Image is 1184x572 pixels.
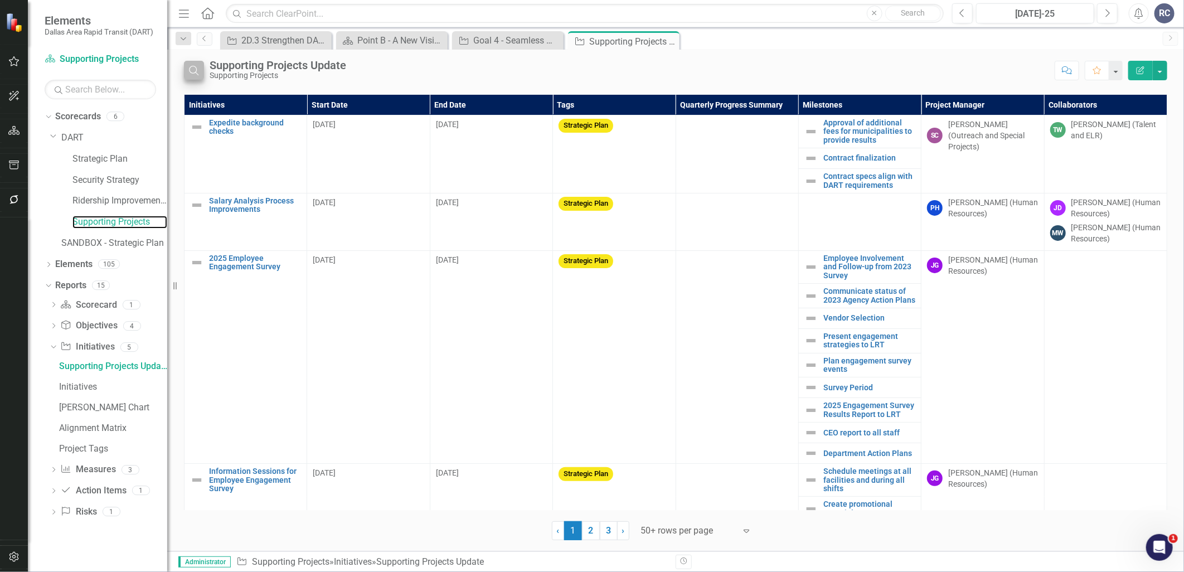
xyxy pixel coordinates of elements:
[45,80,156,99] input: Search Below...
[927,128,943,143] div: SC
[798,148,921,169] td: Double-Click to Edit Right Click for Context Menu
[209,467,301,493] a: Information Sessions for Employee Engagement Survey
[1050,200,1066,216] div: JD
[921,115,1044,193] td: Double-Click to Edit
[553,193,676,250] td: Double-Click to Edit
[430,193,552,250] td: Double-Click to Edit
[804,152,818,165] img: Not Defined
[1146,534,1173,561] iframe: Intercom live chat
[59,423,167,433] div: Alignment Matrix
[60,506,96,518] a: Risks
[1154,3,1175,23] button: RC
[56,399,167,416] a: [PERSON_NAME] Chart
[798,250,921,283] td: Double-Click to Edit Right Click for Context Menu
[553,115,676,193] td: Double-Click to Edit
[210,59,346,71] div: Supporting Projects Update
[1044,193,1167,250] td: Double-Click to Edit
[92,280,110,290] div: 15
[357,33,445,47] div: Point B - A New Vision for Mobility in [GEOGRAPHIC_DATA][US_STATE]
[334,556,372,567] a: Initiatives
[823,172,915,190] a: Contract specs align with DART requirements
[56,357,167,375] a: Supporting Projects Update
[804,381,818,394] img: Not Defined
[436,255,459,264] span: [DATE]
[798,328,921,353] td: Double-Click to Edit Right Click for Context Menu
[798,308,921,328] td: Double-Click to Edit Right Click for Context Menu
[103,507,120,517] div: 1
[676,193,798,250] td: Double-Click to Edit
[210,71,346,80] div: Supporting Projects
[241,33,329,47] div: 2D.3 Strengthen DART's connections to the communities we serve through employee engagement and vo...
[106,112,124,122] div: 6
[60,463,115,476] a: Measures
[313,120,336,129] span: [DATE]
[436,468,459,477] span: [DATE]
[252,556,329,567] a: Supporting Projects
[798,443,921,464] td: Double-Click to Edit Right Click for Context Menu
[676,250,798,463] td: Double-Click to Edit
[823,429,915,437] a: CEO report to all staff
[72,195,167,207] a: Ridership Improvement Funds
[948,254,1038,277] div: [PERSON_NAME] (Human Resources)
[804,334,818,347] img: Not Defined
[927,258,943,273] div: JG
[798,464,921,497] td: Double-Click to Edit Right Click for Context Menu
[804,312,818,325] img: Not Defined
[60,299,117,312] a: Scorecard
[313,468,336,477] span: [DATE]
[185,115,307,193] td: Double-Click to Edit Right Click for Context Menu
[120,342,138,352] div: 5
[976,3,1094,23] button: [DATE]-25
[559,254,613,268] span: Strategic Plan
[676,115,798,193] td: Double-Click to Edit
[927,200,943,216] div: PH
[921,250,1044,463] td: Double-Click to Edit
[1169,534,1178,543] span: 1
[948,467,1038,489] div: [PERSON_NAME] (Human Resources)
[190,198,203,212] img: Not Defined
[376,556,484,567] div: Supporting Projects Update
[804,502,818,516] img: Not Defined
[59,361,167,371] div: Supporting Projects Update
[123,300,140,309] div: 1
[436,198,459,207] span: [DATE]
[1044,250,1167,463] td: Double-Click to Edit
[59,444,167,454] div: Project Tags
[600,521,618,540] a: 3
[226,4,944,23] input: Search ClearPoint...
[1071,197,1161,219] div: [PERSON_NAME] (Human Resources)
[798,169,921,193] td: Double-Click to Edit Right Click for Context Menu
[901,8,925,17] span: Search
[823,357,915,374] a: Plan engagement survey events
[823,449,915,458] a: Department Action Plans
[59,403,167,413] div: [PERSON_NAME] Chart
[823,467,915,493] a: Schedule meetings at all facilities and during all shifts
[45,53,156,66] a: Supporting Projects
[436,120,459,129] span: [DATE]
[559,119,613,133] span: Strategic Plan
[921,193,1044,250] td: Double-Click to Edit
[56,378,167,396] a: Initiatives
[313,198,336,207] span: [DATE]
[72,153,167,166] a: Strategic Plan
[59,382,167,392] div: Initiatives
[823,287,915,304] a: Communicate status of 2023 Agency Action Plans
[45,14,153,27] span: Elements
[798,497,921,521] td: Double-Click to Edit Right Click for Context Menu
[823,500,915,517] a: Create promotional materials
[1071,119,1161,141] div: [PERSON_NAME] (Talent and ELR)
[430,115,552,193] td: Double-Click to Edit
[45,27,153,36] small: Dallas Area Rapid Transit (DART)
[1050,122,1066,138] div: TW
[61,132,167,144] a: DART
[823,401,915,419] a: 2025 Engagement Survey Results Report to LRT
[223,33,329,47] a: 2D.3 Strengthen DART's connections to the communities we serve through employee engagement and vo...
[339,33,445,47] a: Point B - A New Vision for Mobility in [GEOGRAPHIC_DATA][US_STATE]
[798,423,921,443] td: Double-Click to Edit Right Click for Context Menu
[178,556,231,568] span: Administrator
[804,260,818,274] img: Not Defined
[948,197,1038,219] div: [PERSON_NAME] (Human Resources)
[209,119,301,136] a: Expedite background checks
[307,193,430,250] td: Double-Click to Edit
